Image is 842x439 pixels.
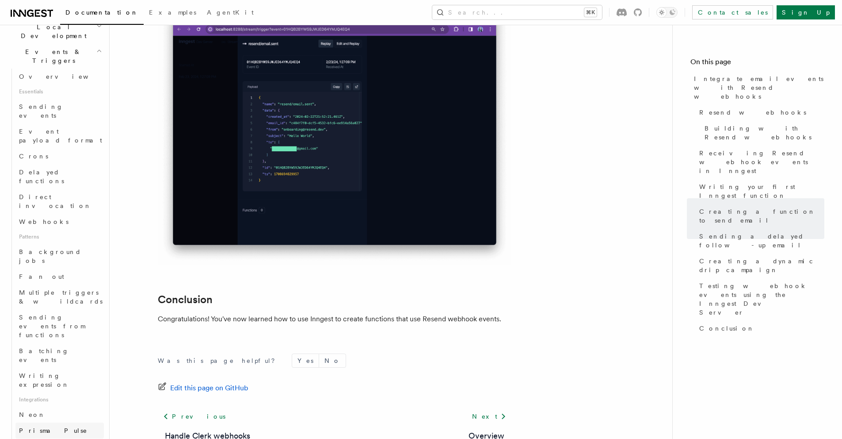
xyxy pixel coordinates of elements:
span: Background jobs [19,248,81,264]
a: Edit this page on GitHub [158,382,248,394]
a: Conclusion [158,293,213,306]
span: Testing webhook events using the Inngest Dev Server [699,281,824,317]
a: Webhooks [15,214,104,230]
span: Neon [19,411,46,418]
button: Local Development [7,19,104,44]
a: Sign Up [777,5,835,19]
a: Fan out [15,269,104,285]
a: Prisma Pulse [15,423,104,439]
a: Documentation [60,3,144,25]
button: No [319,354,346,367]
span: Fan out [19,273,64,280]
span: Sending a delayed follow-up email [699,232,824,250]
a: Examples [144,3,202,24]
span: Integrate email events with Resend webhooks [694,74,824,101]
span: Overview [19,73,110,80]
button: Yes [292,354,319,367]
span: Building with Resend webhooks [705,124,824,142]
span: Documentation [65,9,138,16]
span: Batching events [19,347,69,363]
a: AgentKit [202,3,259,24]
span: Integrations [15,393,104,407]
a: Crons [15,148,104,164]
button: Events & Triggers [7,44,104,69]
a: Next [467,408,511,424]
span: Events & Triggers [7,47,96,65]
a: Direct invocation [15,189,104,214]
span: Writing expression [19,372,69,388]
span: Sending events [19,103,63,119]
button: Search...⌘K [432,5,602,19]
a: Multiple triggers & wildcards [15,285,104,309]
a: Delayed functions [15,164,104,189]
span: Crons [19,153,48,160]
a: Writing expression [15,368,104,393]
a: Receiving Resend webhook events in Inngest [696,145,824,179]
a: Overview [15,69,104,85]
span: Resend webhooks [699,108,806,117]
span: Examples [149,9,196,16]
span: Local Development [7,23,96,40]
a: Building with Resend webhooks [701,120,824,145]
a: Sending a delayed follow-up email [696,228,824,253]
a: Resend webhooks [696,104,824,120]
span: Creating a function to send email [699,207,824,225]
span: Conclusion [699,324,754,333]
img: Details of a Resend event [158,2,511,265]
a: Creating a function to send email [696,204,824,228]
p: Was this page helpful? [158,356,281,365]
span: Essentials [15,85,104,99]
span: Writing your first Inngest function [699,182,824,200]
span: Sending events from functions [19,314,85,339]
a: Sending events [15,99,104,123]
a: Sending events from functions [15,309,104,343]
span: AgentKit [207,9,254,16]
span: Delayed functions [19,169,64,185]
a: Contact sales [692,5,773,19]
a: Neon [15,407,104,423]
span: Receiving Resend webhook events in Inngest [699,149,824,175]
a: Previous [158,408,231,424]
a: Testing webhook events using the Inngest Dev Server [696,278,824,320]
a: Background jobs [15,244,104,269]
span: Creating a dynamic drip campaign [699,257,824,274]
span: Prisma Pulse [19,427,88,434]
a: Integrate email events with Resend webhooks [690,71,824,104]
a: Batching events [15,343,104,368]
a: Writing your first Inngest function [696,179,824,204]
span: Edit this page on GitHub [170,382,248,394]
span: Webhooks [19,218,69,225]
kbd: ⌘K [584,8,597,17]
span: Event payload format [19,128,102,144]
button: Toggle dark mode [656,7,678,18]
p: Congratulations! You've now learned how to use Inngest to create functions that use Resend webhoo... [158,313,511,325]
a: Event payload format [15,123,104,148]
span: Direct invocation [19,193,91,209]
span: Patterns [15,230,104,244]
a: Conclusion [696,320,824,336]
a: Creating a dynamic drip campaign [696,253,824,278]
h4: On this page [690,57,824,71]
span: Multiple triggers & wildcards [19,289,103,305]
